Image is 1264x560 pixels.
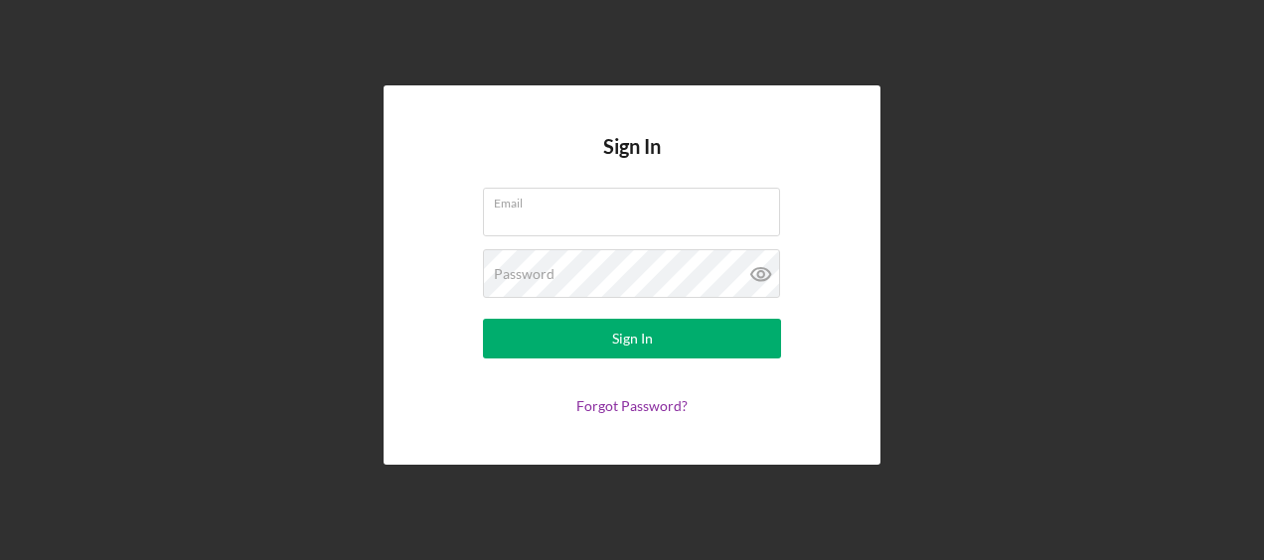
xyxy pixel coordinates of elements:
div: Sign In [612,319,653,358]
h4: Sign In [603,135,661,188]
label: Email [494,189,780,210]
button: Sign In [483,319,781,358]
label: Password [494,266,554,282]
a: Forgot Password? [576,397,688,414]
